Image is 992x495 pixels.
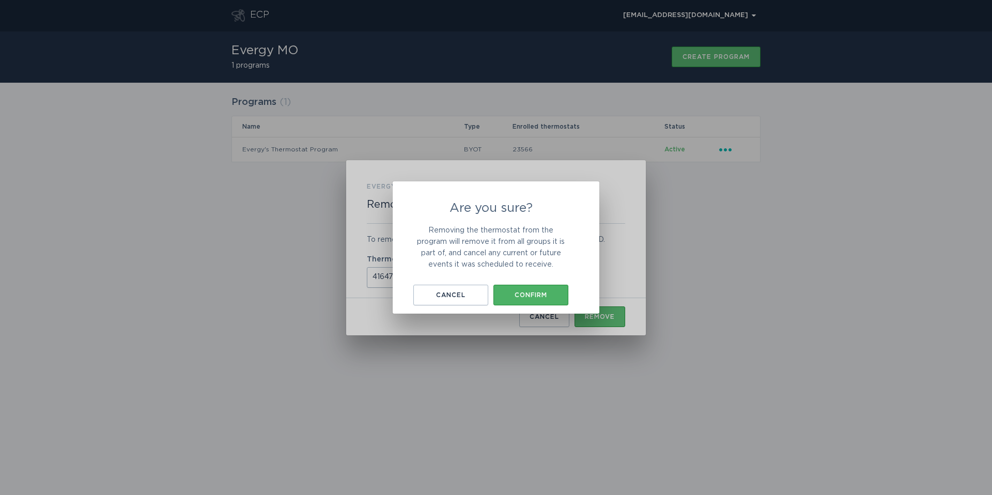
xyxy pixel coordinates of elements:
h2: Are you sure? [413,202,568,214]
div: Are you sure? [393,181,599,314]
button: Cancel [413,285,488,305]
p: Removing the thermostat from the program will remove it from all groups it is part of, and cancel... [413,225,568,270]
div: Confirm [499,292,563,298]
div: Cancel [419,292,483,298]
button: Confirm [493,285,568,305]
